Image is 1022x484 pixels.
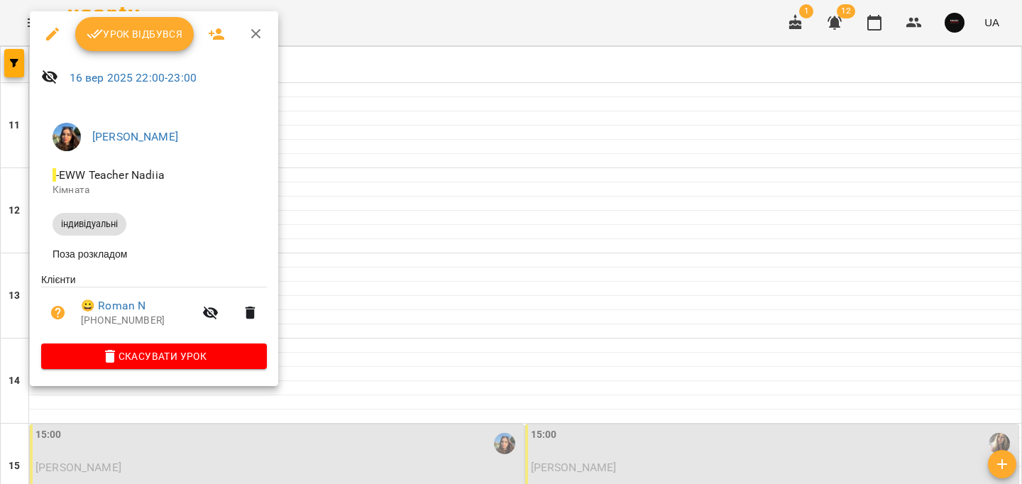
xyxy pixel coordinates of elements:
[41,296,75,330] button: Візит ще не сплачено. Додати оплату?
[53,348,255,365] span: Скасувати Урок
[41,343,267,369] button: Скасувати Урок
[41,273,267,343] ul: Клієнти
[53,218,126,231] span: індивідуальні
[92,130,178,143] a: [PERSON_NAME]
[53,183,255,197] p: Кімната
[53,168,167,182] span: - EWW Teacher Nadiia
[53,123,81,151] img: 11d839d777b43516e4e2c1a6df0945d0.jpeg
[41,241,267,267] li: Поза розкладом
[70,71,197,84] a: 16 вер 2025 22:00-23:00
[81,314,194,328] p: [PHONE_NUMBER]
[81,297,145,314] a: 😀 Roman N
[75,17,194,51] button: Урок відбувся
[87,26,183,43] span: Урок відбувся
